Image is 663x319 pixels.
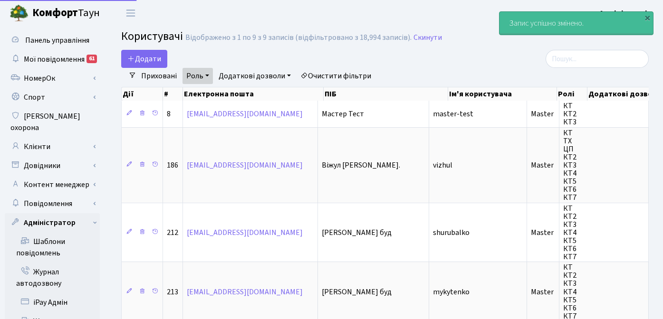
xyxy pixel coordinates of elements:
[187,227,303,238] a: [EMAIL_ADDRESS][DOMAIN_NAME]
[322,109,364,119] span: Мастер Тест
[643,13,652,22] div: ×
[324,87,448,101] th: ПІБ
[546,50,649,68] input: Пошук...
[167,287,178,297] span: 213
[433,287,470,297] span: mykytenko
[563,101,577,127] span: КТ КТ2 КТ3
[5,107,100,137] a: [PERSON_NAME] охорона
[5,88,100,107] a: Спорт
[5,50,100,69] a: Мої повідомлення61
[5,69,100,88] a: НомерОк
[32,5,78,20] b: Комфорт
[119,5,143,21] button: Переключити навігацію
[531,227,554,238] span: Master
[599,8,652,19] a: Адміністрація
[5,137,100,156] a: Клієнти
[25,35,89,46] span: Панель управління
[183,87,324,101] th: Електронна пошта
[563,128,577,203] span: КТ ТХ ЦП КТ2 КТ3 КТ4 КТ5 КТ6 КТ7
[322,160,400,170] span: Віжул [PERSON_NAME].
[187,109,303,119] a: [EMAIL_ADDRESS][DOMAIN_NAME]
[163,87,183,101] th: #
[121,28,183,45] span: Користувачі
[5,31,100,50] a: Панель управління
[187,287,303,297] a: [EMAIL_ADDRESS][DOMAIN_NAME]
[5,263,100,293] a: Журнал автодозвону
[413,33,442,42] a: Скинути
[5,175,100,194] a: Контент менеджер
[531,109,554,119] span: Master
[5,213,100,232] a: Адміністратор
[24,54,85,65] span: Мої повідомлення
[185,33,412,42] div: Відображено з 1 по 9 з 9 записів (відфільтровано з 18,994 записів).
[167,227,178,238] span: 212
[187,160,303,170] a: [EMAIL_ADDRESS][DOMAIN_NAME]
[448,87,557,101] th: Ім'я користувача
[531,287,554,297] span: Master
[32,5,100,21] span: Таун
[167,109,171,119] span: 8
[433,227,470,238] span: shurubalko
[5,293,100,312] a: iPay Адмін
[297,68,375,84] a: Очистити фільтри
[10,4,29,23] img: logo.png
[122,87,163,101] th: Дії
[433,160,452,170] span: vizhul
[5,194,100,213] a: Повідомлення
[322,287,392,297] span: [PERSON_NAME] буд
[127,54,161,64] span: Додати
[557,87,588,101] th: Ролі
[500,12,653,35] div: Запис успішно змінено.
[322,227,392,238] span: [PERSON_NAME] буд
[167,160,178,170] span: 186
[433,109,473,119] span: master-test
[121,50,167,68] a: Додати
[137,68,181,84] a: Приховані
[86,55,97,63] div: 61
[215,68,295,84] a: Додаткові дозволи
[183,68,213,84] a: Роль
[5,156,100,175] a: Довідники
[563,203,577,263] span: КТ КТ2 КТ3 КТ4 КТ5 КТ6 КТ7
[531,160,554,170] span: Master
[5,232,100,263] a: Шаблони повідомлень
